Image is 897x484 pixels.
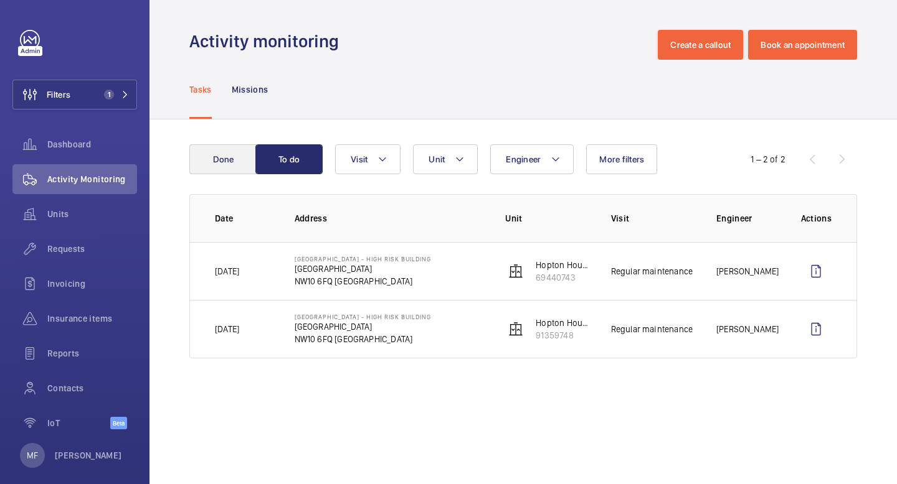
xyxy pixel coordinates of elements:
[611,323,693,335] p: Regular maintenance
[189,30,346,53] h1: Activity monitoring
[490,144,574,174] button: Engineer
[536,329,591,342] p: 91359748
[658,30,743,60] button: Create a callout
[586,144,657,174] button: More filters
[189,83,212,96] p: Tasks
[55,449,122,462] p: [PERSON_NAME]
[255,144,323,174] button: To do
[295,333,431,345] p: NW10 6FQ [GEOGRAPHIC_DATA]
[295,263,431,275] p: [GEOGRAPHIC_DATA]
[611,212,696,225] p: Visit
[536,259,591,271] p: Hopton House - Lift 1
[716,212,781,225] p: Engineer
[508,264,523,279] img: elevator.svg
[47,208,137,220] span: Units
[232,83,268,96] p: Missions
[413,144,478,174] button: Unit
[716,323,779,335] p: [PERSON_NAME]
[536,317,591,329] p: Hopton House - Lift 2
[295,255,431,263] p: [GEOGRAPHIC_DATA] - High Risk Building
[47,347,137,360] span: Reports
[215,265,239,277] p: [DATE]
[295,212,486,225] p: Address
[351,154,368,164] span: Visit
[801,212,832,225] p: Actions
[215,323,239,335] p: [DATE]
[599,154,644,164] span: More filters
[295,275,431,287] p: NW10 6FQ [GEOGRAPHIC_DATA]
[12,80,137,109] button: Filters1
[748,30,857,60] button: Book an appointment
[47,382,137,394] span: Contacts
[47,243,137,255] span: Requests
[47,417,110,429] span: IoT
[47,277,137,290] span: Invoicing
[506,154,541,164] span: Engineer
[47,88,70,101] span: Filters
[47,138,137,151] span: Dashboard
[104,90,114,100] span: 1
[611,265,693,277] p: Regular maintenance
[335,144,401,174] button: Visit
[505,212,591,225] p: Unit
[215,212,275,225] p: Date
[110,417,127,429] span: Beta
[47,173,137,185] span: Activity Monitoring
[508,322,523,337] img: elevator.svg
[429,154,445,164] span: Unit
[751,153,785,165] div: 1 – 2 of 2
[295,313,431,320] p: [GEOGRAPHIC_DATA] - High Risk Building
[189,144,257,174] button: Done
[536,271,591,284] p: 69440743
[295,320,431,333] p: [GEOGRAPHIC_DATA]
[716,265,779,277] p: [PERSON_NAME]
[27,449,38,462] p: MF
[47,312,137,325] span: Insurance items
